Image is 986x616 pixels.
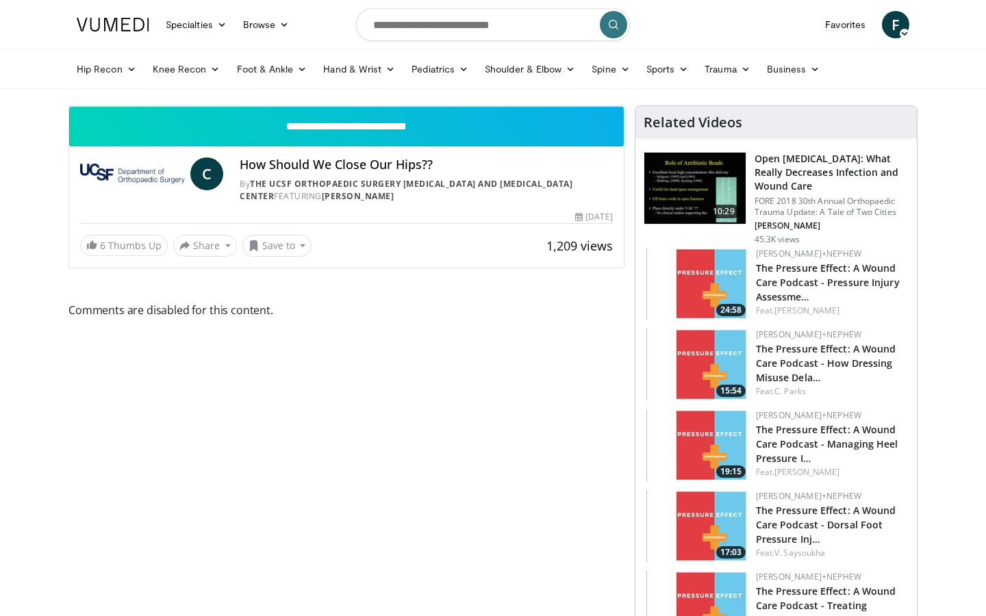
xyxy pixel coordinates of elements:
span: 6 [100,239,105,252]
a: Browse [235,11,298,38]
a: The Pressure Effect: A Wound Care Podcast - How Dressing Misuse Dela… [756,342,896,384]
span: 24:58 [716,304,746,316]
a: 17:03 [646,490,749,562]
a: The UCSF Orthopaedic Surgery [MEDICAL_DATA] and [MEDICAL_DATA] Center [240,178,572,202]
a: Knee Recon [144,55,229,83]
a: 10:29 Open [MEDICAL_DATA]: What Really Decreases Infection and Wound Care FORE 2018 30th Annual O... [644,152,909,245]
a: [PERSON_NAME]+Nephew [756,571,861,582]
a: Trauma [696,55,759,83]
div: Feat. [756,547,906,559]
a: [PERSON_NAME]+Nephew [756,409,861,421]
a: Shoulder & Elbow [477,55,583,83]
a: Sports [638,55,697,83]
span: 19:15 [716,465,746,478]
div: Feat. [756,466,906,478]
img: 61e02083-5525-4adc-9284-c4ef5d0bd3c4.150x105_q85_crop-smart_upscale.jpg [646,329,749,400]
a: Hand & Wrist [315,55,403,83]
span: 17:03 [716,546,746,559]
p: [PERSON_NAME] [755,220,909,231]
p: FORE 2018 30th Annual Orthopaedic Trauma Update: A Tale of Two Cities [755,196,909,218]
img: d68379d8-97de-484f-9076-f39c80eee8eb.150x105_q85_crop-smart_upscale.jpg [646,490,749,562]
a: Spine [583,55,637,83]
a: The Pressure Effect: A Wound Care Podcast - Dorsal Foot Pressure Inj… [756,504,896,546]
div: By FEATURING [240,178,612,203]
a: [PERSON_NAME]+Nephew [756,248,861,259]
img: 2a658e12-bd38-46e9-9f21-8239cc81ed40.150x105_q85_crop-smart_upscale.jpg [646,248,749,320]
a: C. Parks [774,385,806,397]
a: 24:58 [646,248,749,320]
img: VuMedi Logo [77,18,149,31]
a: Favorites [817,11,874,38]
button: Share [173,235,237,257]
a: F [882,11,909,38]
input: Search topics, interventions [356,8,630,41]
div: [DATE] [575,211,612,223]
span: 10:29 [707,205,740,218]
h3: Open [MEDICAL_DATA]: What Really Decreases Infection and Wound Care [755,152,909,193]
span: 1,209 views [546,238,613,254]
img: ded7be61-cdd8-40fc-98a3-de551fea390e.150x105_q85_crop-smart_upscale.jpg [644,153,746,224]
a: The Pressure Effect: A Wound Care Podcast - Pressure Injury Assessme… [756,261,900,303]
a: The Pressure Effect: A Wound Care Podcast - Managing Heel Pressure I… [756,423,898,465]
a: Business [759,55,829,83]
a: V. Saysoukha [774,547,825,559]
a: [PERSON_NAME] [322,190,394,202]
a: 19:15 [646,409,749,481]
a: Foot & Ankle [229,55,316,83]
a: C [190,157,223,190]
div: Feat. [756,305,906,317]
a: Specialties [157,11,235,38]
a: [PERSON_NAME] [774,305,839,316]
div: Feat. [756,385,906,398]
span: 15:54 [716,385,746,397]
a: [PERSON_NAME]+Nephew [756,329,861,340]
video-js: Video Player [69,106,624,107]
a: [PERSON_NAME] [774,466,839,478]
img: 60a7b2e5-50df-40c4-868a-521487974819.150x105_q85_crop-smart_upscale.jpg [646,409,749,481]
a: 15:54 [646,329,749,400]
a: Pediatrics [403,55,477,83]
a: 6 Thumbs Up [80,235,168,256]
p: 45.3K views [755,234,800,245]
span: Comments are disabled for this content. [68,301,624,319]
a: Hip Recon [68,55,144,83]
img: The UCSF Orthopaedic Surgery Arthritis and Joint Replacement Center [80,157,185,190]
h4: How Should We Close Our Hips?? [240,157,612,172]
a: [PERSON_NAME]+Nephew [756,490,861,502]
h4: Related Videos [644,114,742,131]
button: Save to [242,235,312,257]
